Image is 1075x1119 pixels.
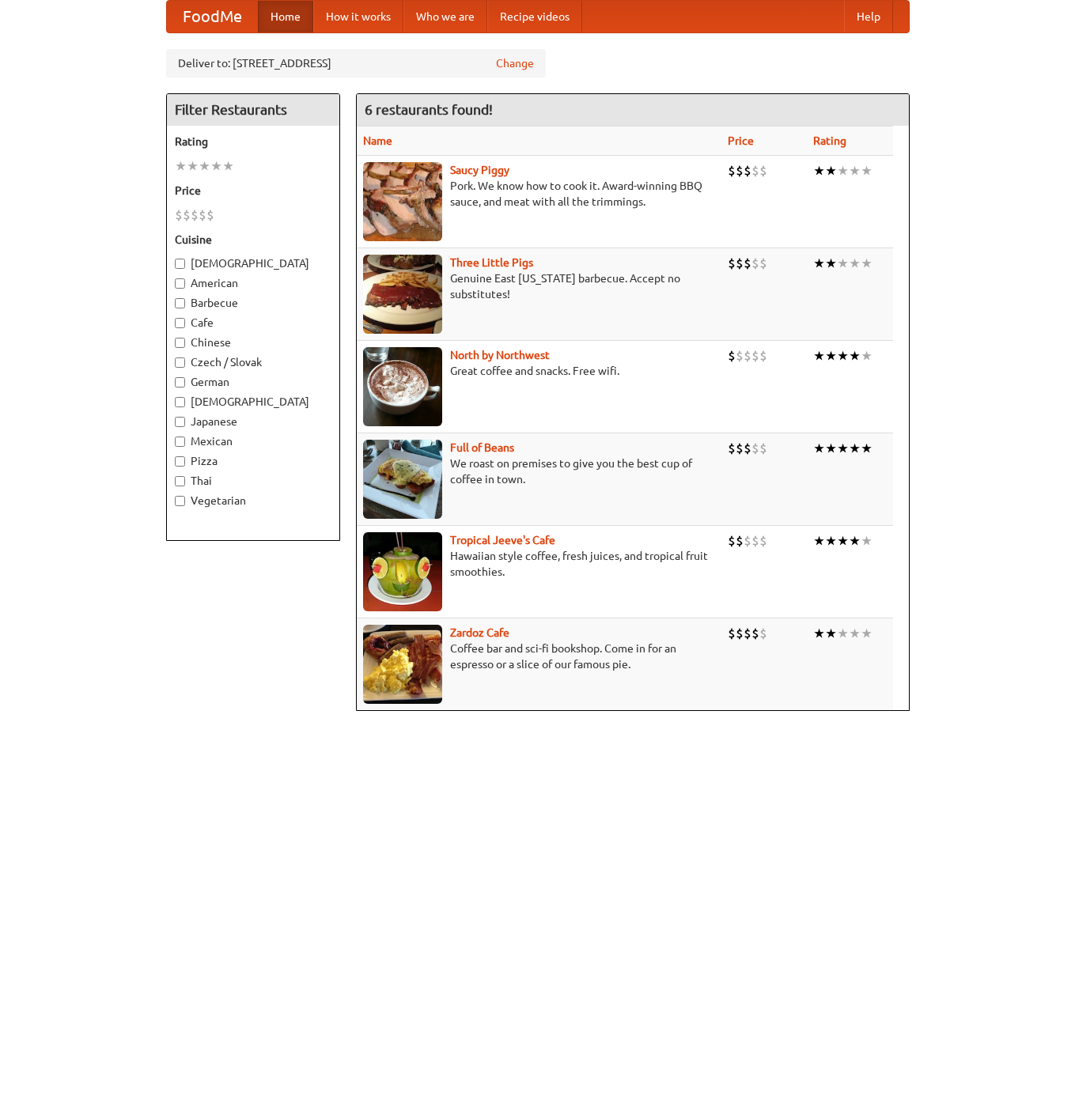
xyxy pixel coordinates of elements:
li: $ [744,347,751,365]
li: ★ [861,347,872,365]
h4: Filter Restaurants [167,94,339,126]
div: Deliver to: [STREET_ADDRESS] [166,49,546,77]
li: ★ [837,347,849,365]
li: ★ [837,532,849,550]
li: $ [759,625,767,642]
p: Hawaiian style coffee, fresh juices, and tropical fruit smoothies. [363,548,716,580]
input: [DEMOGRAPHIC_DATA] [175,259,185,269]
li: ★ [849,347,861,365]
li: ★ [837,255,849,272]
h5: Cuisine [175,232,331,248]
li: $ [728,440,736,457]
li: ★ [813,162,825,180]
li: $ [175,206,183,224]
label: Barbecue [175,295,331,311]
input: [DEMOGRAPHIC_DATA] [175,397,185,407]
li: $ [191,206,199,224]
a: FoodMe [167,1,258,32]
li: ★ [813,440,825,457]
label: Chinese [175,335,331,350]
li: ★ [861,440,872,457]
input: Barbecue [175,298,185,308]
p: We roast on premises to give you the best cup of coffee in town. [363,456,716,487]
label: [DEMOGRAPHIC_DATA] [175,255,331,271]
li: $ [183,206,191,224]
input: Thai [175,476,185,486]
li: ★ [199,157,210,175]
li: $ [759,347,767,365]
p: Genuine East [US_STATE] barbecue. Accept no substitutes! [363,270,716,302]
li: $ [759,532,767,550]
label: Thai [175,473,331,489]
li: $ [728,162,736,180]
b: Full of Beans [450,441,514,454]
a: Help [844,1,893,32]
a: Zardoz Cafe [450,626,509,639]
li: ★ [837,625,849,642]
label: [DEMOGRAPHIC_DATA] [175,394,331,410]
li: ★ [849,440,861,457]
li: $ [744,625,751,642]
input: Vegetarian [175,496,185,506]
li: $ [736,440,744,457]
li: ★ [187,157,199,175]
li: $ [751,255,759,272]
li: $ [744,255,751,272]
h5: Rating [175,134,331,149]
li: $ [736,255,744,272]
label: Czech / Slovak [175,354,331,370]
li: ★ [861,162,872,180]
img: jeeves.jpg [363,532,442,611]
input: American [175,278,185,289]
label: Mexican [175,433,331,449]
li: ★ [813,625,825,642]
li: ★ [849,625,861,642]
li: $ [759,440,767,457]
label: Vegetarian [175,493,331,508]
li: $ [751,440,759,457]
li: ★ [813,347,825,365]
li: $ [728,532,736,550]
img: littlepigs.jpg [363,255,442,334]
input: Chinese [175,338,185,348]
li: ★ [849,162,861,180]
li: ★ [825,532,837,550]
a: Tropical Jeeve's Cafe [450,534,555,546]
p: Great coffee and snacks. Free wifi. [363,363,716,379]
b: Three Little Pigs [450,256,533,269]
li: $ [751,532,759,550]
li: $ [751,625,759,642]
p: Coffee bar and sci-fi bookshop. Come in for an espresso or a slice of our famous pie. [363,641,716,672]
li: ★ [861,532,872,550]
h5: Price [175,183,331,198]
li: ★ [210,157,222,175]
li: $ [736,625,744,642]
a: Home [258,1,313,32]
li: ★ [861,255,872,272]
label: American [175,275,331,291]
input: German [175,377,185,387]
label: Japanese [175,414,331,429]
a: Rating [813,134,846,147]
b: Saucy Piggy [450,164,509,176]
li: ★ [825,347,837,365]
li: ★ [849,255,861,272]
li: $ [736,347,744,365]
li: ★ [813,255,825,272]
li: $ [744,532,751,550]
li: $ [728,347,736,365]
label: Cafe [175,315,331,331]
p: Pork. We know how to cook it. Award-winning BBQ sauce, and meat with all the trimmings. [363,178,716,210]
a: North by Northwest [450,349,550,361]
li: $ [736,532,744,550]
label: German [175,374,331,390]
a: How it works [313,1,403,32]
li: $ [744,162,751,180]
li: $ [199,206,206,224]
li: ★ [861,625,872,642]
img: zardoz.jpg [363,625,442,704]
img: beans.jpg [363,440,442,519]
